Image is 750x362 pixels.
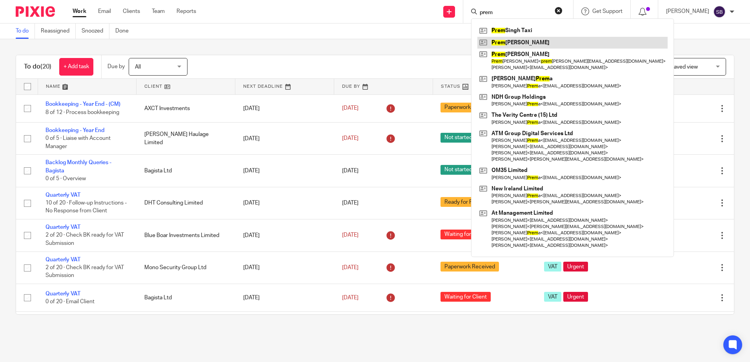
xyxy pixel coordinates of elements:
span: 0 of 20 · Email Client [46,299,95,304]
span: 2 of 20 · Check BK ready for VAT Submission [46,265,124,279]
td: DHT Consulting Limited [137,187,235,219]
td: Blue Boar Investments Limited [137,219,235,252]
span: Ready for Review [441,197,491,207]
span: 0 of 5 · Liaise with Account Manager [46,136,111,150]
img: Pixie [16,6,55,17]
span: 2 of 20 · Check BK ready for VAT Submission [46,233,124,246]
td: [DATE] [235,284,334,312]
span: [DATE] [342,168,359,174]
span: VAT [544,262,561,271]
a: Reassigned [41,24,76,39]
td: AXCT Investments [137,94,235,122]
a: Bookkeeping - Year End [46,128,104,133]
span: 0 of 5 · Overview [46,176,86,181]
span: Not started [441,165,476,175]
h1: To do [24,63,51,71]
button: Clear [555,7,562,14]
a: Team [152,7,165,15]
td: Mono Security Group Ltd [137,252,235,284]
a: To do [16,24,35,39]
img: svg%3E [713,5,726,18]
span: [DATE] [342,136,359,141]
a: Done [115,24,135,39]
td: [DATE] [235,122,334,154]
a: Backlog Monthly Queries - Bagista [46,160,111,173]
a: Reports [177,7,196,15]
a: Quarterly VAT [46,257,80,262]
span: [DATE] [342,200,359,206]
td: [DATE] [235,94,334,122]
span: Waiting for Client [441,292,491,302]
span: Select saved view [654,64,698,70]
a: Quarterly VAT [46,291,80,297]
span: 10 of 20 · Follow-up Instructions - No Response from Client [46,200,127,214]
td: [DATE] [235,219,334,252]
p: [PERSON_NAME] [666,7,709,15]
td: [DATE] [235,252,334,284]
a: + Add task [59,58,93,76]
span: Not started [441,133,476,143]
td: Big Pra Limited [137,312,235,344]
span: All [135,64,141,70]
span: [DATE] [342,233,359,238]
span: Paperwork Received [441,103,499,112]
span: [DATE] [342,265,359,270]
span: (20) [40,63,51,70]
td: [DATE] [235,155,334,187]
span: Get Support [592,9,623,14]
td: [DATE] [235,187,334,219]
a: Bookkeeping - Year End - (CM) [46,101,120,107]
td: [DATE] [235,312,334,344]
span: [DATE] [342,295,359,300]
span: [DATE] [342,106,359,111]
a: Quarterly VAT [46,224,80,230]
span: VAT [544,292,561,302]
td: Bagista Ltd [137,155,235,187]
span: 8 of 12 · Process bookkeeping [46,110,119,115]
span: Waiting for Client [441,230,491,239]
span: Paperwork Received [441,262,499,271]
td: Bagista Ltd [137,284,235,312]
a: Snoozed [82,24,109,39]
a: Clients [123,7,140,15]
a: Email [98,7,111,15]
span: Urgent [563,292,588,302]
a: Quarterly VAT [46,192,80,198]
p: Due by [107,63,125,71]
span: Urgent [563,262,588,271]
a: Work [73,7,86,15]
input: Search [479,9,550,16]
td: [PERSON_NAME] Haulage Limited [137,122,235,154]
